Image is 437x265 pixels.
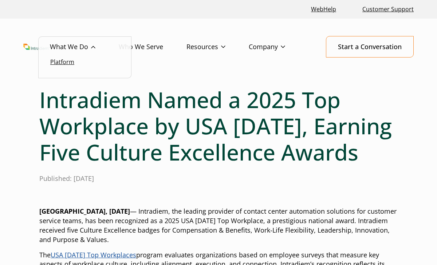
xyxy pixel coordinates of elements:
[39,207,130,215] strong: [GEOGRAPHIC_DATA], [DATE]
[50,36,119,58] a: What We Do
[23,44,50,50] a: Link to homepage of Intradiem
[308,1,339,17] a: Link opens in a new window
[23,44,50,50] img: Intradiem
[359,1,417,17] a: Customer Support
[51,250,136,259] a: Link opens in a new window
[326,36,414,58] a: Start a Conversation
[39,87,398,165] h1: Intradiem Named a 2025 Top Workplace by USA [DATE], Earning Five Culture Excellence Awards
[39,207,398,245] p: — Intradiem, the leading provider of contact center automation solutions for customer service tea...
[249,36,308,58] a: Company
[39,174,398,183] p: Published: [DATE]
[50,58,74,66] a: Platform
[119,36,186,58] a: Who We Serve
[186,36,249,58] a: Resources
